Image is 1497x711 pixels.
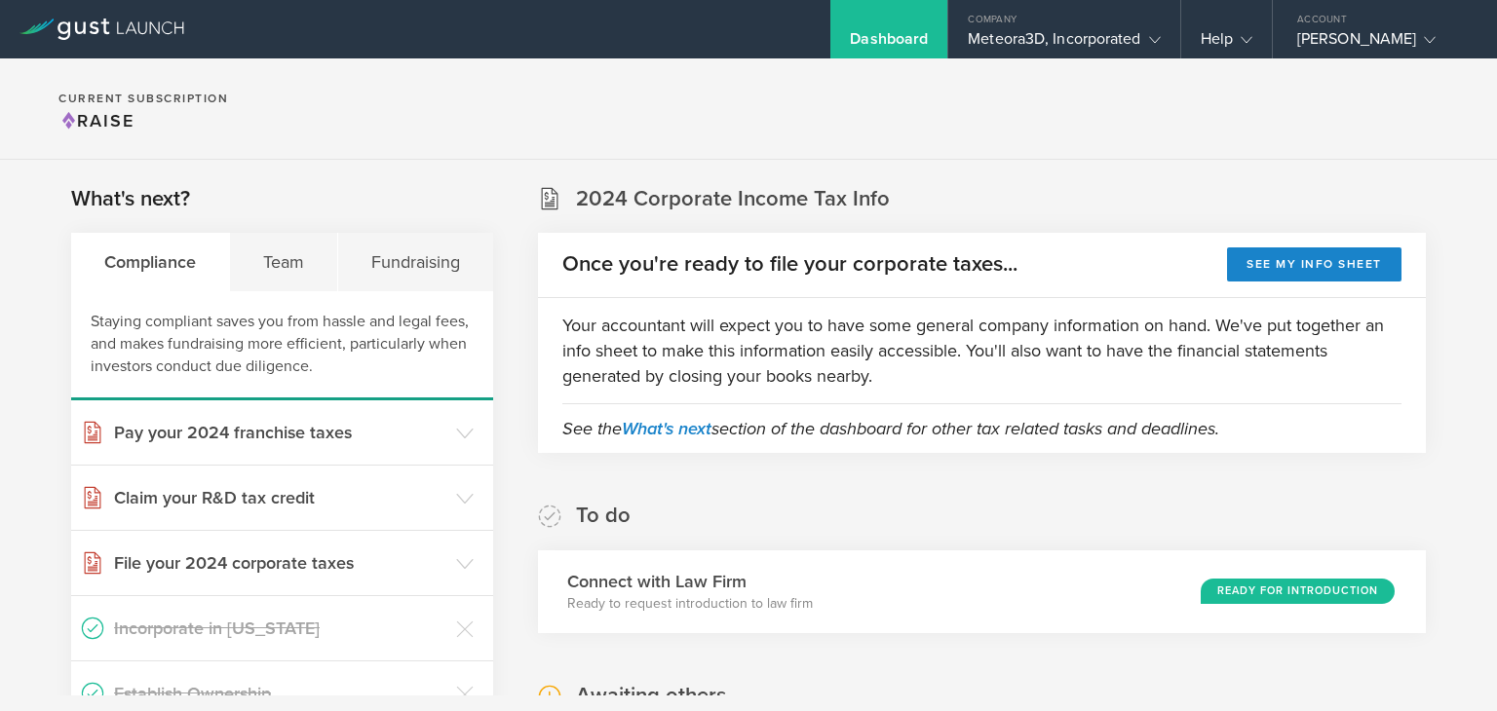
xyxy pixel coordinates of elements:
h3: Pay your 2024 franchise taxes [114,420,446,445]
div: Team [230,233,338,291]
h3: Claim your R&D tax credit [114,485,446,510]
p: Your accountant will expect you to have some general company information on hand. We've put toget... [562,313,1401,389]
div: Ready for Introduction [1201,579,1395,604]
div: Compliance [71,233,230,291]
h3: Incorporate in [US_STATE] [114,616,446,641]
button: See my info sheet [1227,247,1401,281]
div: Dashboard [850,29,928,58]
h2: What's next? [71,185,190,213]
em: See the section of the dashboard for other tax related tasks and deadlines. [562,418,1219,439]
a: What's next [622,418,711,439]
div: Fundraising [338,233,493,291]
div: Help [1201,29,1252,58]
h2: To do [576,502,631,530]
h3: Connect with Law Firm [567,569,813,594]
h2: Awaiting others [576,682,726,710]
div: Staying compliant saves you from hassle and legal fees, and makes fundraising more efficient, par... [71,291,493,400]
h3: Establish Ownership [114,681,446,706]
p: Ready to request introduction to law firm [567,594,813,614]
h2: Current Subscription [58,93,228,104]
div: [PERSON_NAME] [1297,29,1463,58]
span: Raise [58,110,134,131]
div: Connect with Law FirmReady to request introduction to law firmReady for Introduction [538,550,1426,633]
h2: Once you're ready to file your corporate taxes... [562,250,1017,279]
h3: File your 2024 corporate taxes [114,550,446,576]
h2: 2024 Corporate Income Tax Info [576,185,890,213]
div: Meteora3D, Incorporated [968,29,1160,58]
